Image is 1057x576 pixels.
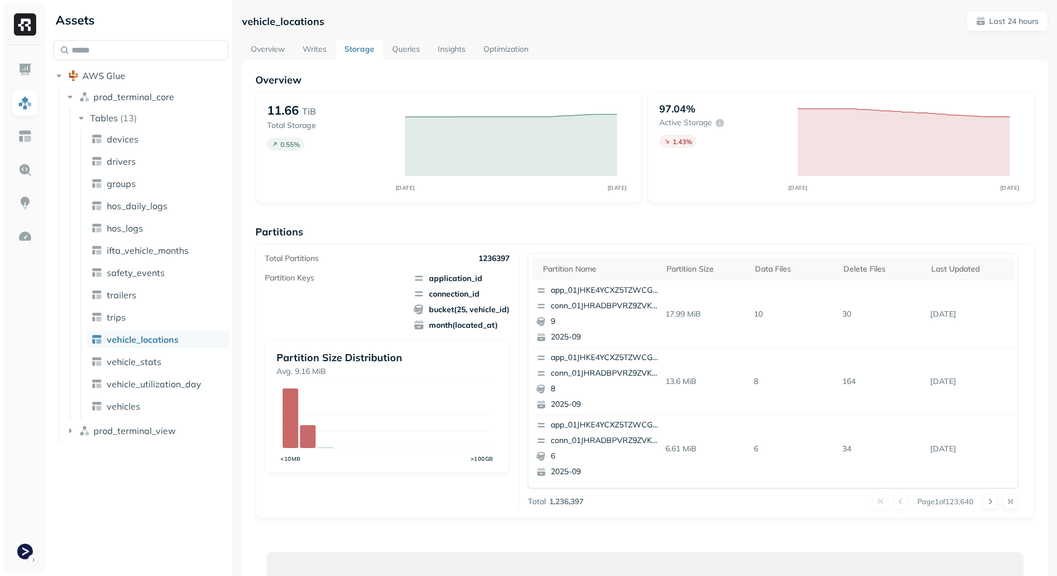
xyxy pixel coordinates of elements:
[65,88,229,106] button: prod_terminal_core
[666,264,744,274] div: Partition size
[302,105,316,118] p: TiB
[82,70,125,81] span: AWS Glue
[551,332,659,343] p: 2025-09
[838,372,926,391] p: 164
[18,129,32,144] img: Asset Explorer
[91,356,102,367] img: table
[91,312,102,323] img: table
[91,178,102,189] img: table
[551,383,659,395] p: 8
[551,420,659,431] p: app_01JHKE4YCXZ5TZWCGWQ3G3JZVQ
[755,264,832,274] div: Data Files
[551,466,659,477] p: 2025-09
[107,312,126,323] span: trips
[989,16,1039,27] p: Last 24 hours
[18,196,32,210] img: Insights
[532,280,663,347] button: app_01JHKE4YCXZ5TZWCGWQ3G3JZVQconn_01JHRADBPVRZ9ZVKEV8T8SXP3492025-09
[749,304,838,324] p: 10
[294,40,335,60] a: Writes
[931,264,1009,274] div: Last updated
[91,401,102,412] img: table
[843,264,921,274] div: Delete Files
[107,334,179,345] span: vehicle_locations
[838,304,926,324] p: 30
[242,15,324,28] p: vehicle_locations
[91,289,102,301] img: table
[549,496,584,507] p: 1,236,397
[53,67,228,85] button: AWS Glue
[917,496,974,506] p: Page 1 of 123,640
[91,200,102,211] img: table
[87,175,230,193] a: groups
[551,368,659,379] p: conn_01JHRADBPVRZ9ZVKEV8T8SXP34
[107,200,167,211] span: hos_daily_logs
[53,11,228,29] div: Assets
[788,184,808,191] tspan: [DATE]
[17,544,33,559] img: Terminal
[91,334,102,345] img: table
[551,399,659,410] p: 2025-09
[68,70,79,81] img: root
[87,375,230,393] a: vehicle_utilization_day
[91,134,102,145] img: table
[87,286,230,304] a: trailers
[749,439,838,459] p: 6
[107,267,165,278] span: safety_events
[107,356,161,367] span: vehicle_stats
[107,156,136,167] span: drivers
[93,425,176,436] span: prod_terminal_view
[87,130,230,148] a: devices
[91,245,102,256] img: table
[79,91,90,102] img: namespace
[478,253,510,264] p: 1236397
[87,219,230,237] a: hos_logs
[280,140,300,149] p: 0.55 %
[551,285,659,296] p: app_01JHKE4YCXZ5TZWCGWQ3G3JZVQ
[107,178,136,189] span: groups
[267,102,299,118] p: 11.66
[87,264,230,282] a: safety_events
[551,451,659,462] p: 6
[551,435,659,446] p: conn_01JHRADBPVRZ9ZVKEV8T8SXP34
[76,109,229,127] button: Tables(13)
[607,184,627,191] tspan: [DATE]
[470,455,493,462] tspan: >100GB
[543,264,656,274] div: Partition name
[90,112,118,124] span: Tables
[532,348,663,415] button: app_01JHKE4YCXZ5TZWCGWQ3G3JZVQconn_01JHRADBPVRZ9ZVKEV8T8SXP3482025-09
[926,304,1014,324] p: Sep 12, 2025
[87,397,230,415] a: vehicles
[413,304,510,315] span: bucket(25, vehicle_id)
[551,301,659,312] p: conn_01JHRADBPVRZ9ZVKEV8T8SXP34
[87,242,230,259] a: ifta_vehicle_months
[265,253,319,264] p: Total Partitions
[265,273,314,283] p: Partition Keys
[673,137,692,146] p: 1.43 %
[91,223,102,234] img: table
[91,156,102,167] img: table
[335,40,383,60] a: Storage
[413,319,510,331] span: month(located_at)
[18,62,32,77] img: Dashboard
[413,288,510,299] span: connection_id
[966,11,1048,31] button: Last 24 hours
[267,120,394,131] p: Total Storage
[107,289,136,301] span: trailers
[255,225,1035,238] p: Partitions
[528,496,546,507] p: Total
[120,112,137,124] p: ( 13 )
[18,163,32,177] img: Query Explorer
[749,372,838,391] p: 8
[65,422,229,440] button: prod_terminal_view
[242,40,294,60] a: Overview
[276,351,498,364] p: Partition Size Distribution
[429,40,475,60] a: Insights
[926,372,1014,391] p: Sep 12, 2025
[659,102,695,115] p: 97.04%
[107,401,140,412] span: vehicles
[87,152,230,170] a: drivers
[926,439,1014,459] p: Sep 12, 2025
[838,439,926,459] p: 34
[18,229,32,244] img: Optimization
[383,40,429,60] a: Queries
